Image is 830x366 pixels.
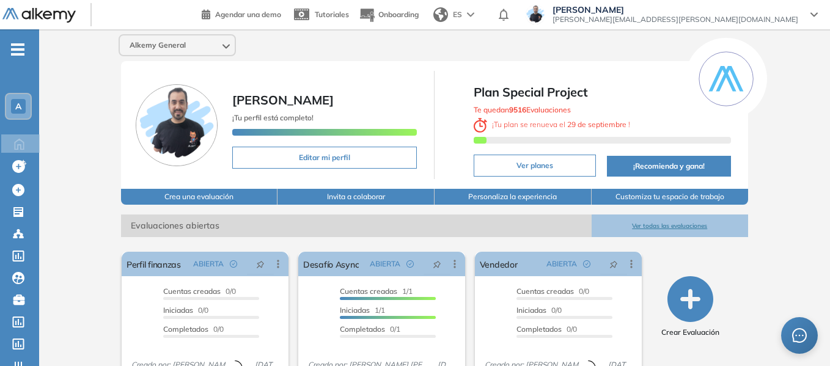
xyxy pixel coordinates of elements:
span: Iniciadas [163,306,193,315]
button: Invita a colaborar [277,189,435,205]
span: Agendar una demo [215,10,281,19]
span: Cuentas creadas [163,287,221,296]
button: Customiza tu espacio de trabajo [592,189,749,205]
span: pushpin [256,259,265,269]
img: Logo [2,8,76,23]
span: [PERSON_NAME][EMAIL_ADDRESS][PERSON_NAME][DOMAIN_NAME] [553,15,798,24]
span: check-circle [406,260,414,268]
span: 0/0 [516,324,577,334]
img: Foto de perfil [136,84,218,166]
span: ABIERTA [546,258,577,269]
button: pushpin [247,254,274,274]
span: Evaluaciones abiertas [121,214,592,237]
img: clock-svg [474,118,487,133]
span: ¡Tu perfil está completo! [232,113,314,122]
span: Te quedan Evaluaciones [474,105,571,114]
span: 0/0 [516,306,562,315]
span: 1/1 [340,306,385,315]
button: Ver planes [474,155,596,177]
button: ¡Recomienda y gana! [607,156,731,177]
span: ABIERTA [370,258,400,269]
span: 0/1 [340,324,400,334]
b: 9516 [509,105,526,114]
span: 1/1 [340,287,413,296]
span: A [15,101,21,111]
span: [PERSON_NAME] [553,5,798,15]
span: check-circle [230,260,237,268]
span: Onboarding [378,10,419,19]
span: Alkemy General [130,40,186,50]
span: Tutoriales [315,10,349,19]
a: Desafío Async [303,252,359,276]
span: 0/0 [516,287,589,296]
img: arrow [467,12,474,17]
a: Perfil finanzas [127,252,181,276]
span: Cuentas creadas [340,287,397,296]
a: Vendedor [480,252,518,276]
button: Ver todas las evaluaciones [592,214,749,237]
a: Agendar una demo [202,6,281,21]
span: [PERSON_NAME] [232,92,334,108]
span: Iniciadas [340,306,370,315]
span: ¡ Tu plan se renueva el ! [474,120,630,129]
button: Onboarding [359,2,419,28]
span: Cuentas creadas [516,287,574,296]
span: 0/0 [163,287,236,296]
button: Crear Evaluación [661,276,719,338]
span: Iniciadas [516,306,546,315]
button: Editar mi perfil [232,147,417,169]
i: - [11,48,24,51]
span: message [792,328,807,343]
button: pushpin [600,254,627,274]
span: pushpin [433,259,441,269]
span: Crear Evaluación [661,327,719,338]
span: Plan Special Project [474,83,731,101]
span: Completados [163,324,208,334]
span: ABIERTA [193,258,224,269]
span: Completados [340,324,385,334]
span: check-circle [583,260,590,268]
span: 0/0 [163,324,224,334]
button: pushpin [424,254,450,274]
button: Personaliza la experiencia [435,189,592,205]
span: Completados [516,324,562,334]
span: ES [453,9,462,20]
span: 0/0 [163,306,208,315]
span: pushpin [609,259,618,269]
img: world [433,7,448,22]
b: 29 de septiembre [565,120,628,129]
button: Crea una evaluación [121,189,278,205]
